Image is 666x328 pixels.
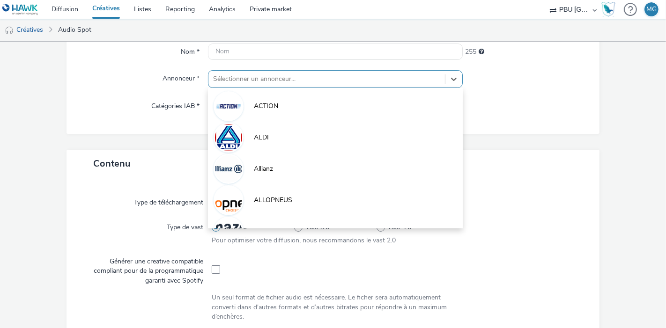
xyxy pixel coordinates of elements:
[2,4,38,15] img: undefined Logo
[215,155,242,182] img: Allianz
[215,93,242,120] img: ACTION
[130,194,207,207] label: Type de téléchargement
[601,2,619,17] a: Hawk Academy
[53,19,96,41] a: Audio Spot
[159,70,203,83] label: Annonceur *
[148,98,203,111] label: Catégories IAB *
[465,47,476,57] span: 255
[254,102,278,111] span: ACTION
[215,124,242,152] img: ALDI
[93,157,131,170] span: Contenu
[212,236,396,245] span: Pour optimiser votre diffusion, nous recommandons le vast 2.0
[479,47,484,57] div: 255 caractères maximum
[163,219,207,232] label: Type de vast
[215,187,242,214] img: ALLOPNEUS
[177,44,203,57] label: Nom *
[5,26,14,35] img: audio
[83,253,207,285] label: Générer une creative compatible compliant pour de la programmatique garanti avec Spotify
[601,2,615,17] img: Hawk Academy
[646,2,657,16] div: MG
[212,293,459,321] div: Un seul format de fichier audio est nécessaire. Le ficher sera automatiquement converti dans d'au...
[215,218,242,245] img: AMAZON
[254,196,292,205] span: ALLOPNEUS
[254,164,273,174] span: Allianz
[254,227,282,236] span: AMAZON
[208,44,463,60] input: Nom
[254,133,269,142] span: ALDI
